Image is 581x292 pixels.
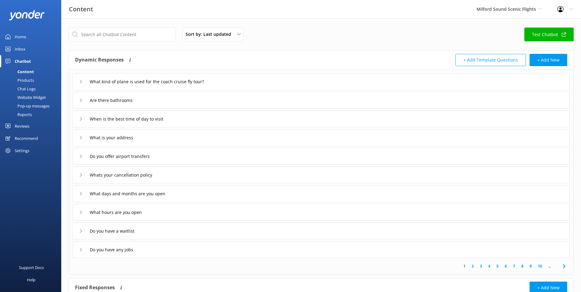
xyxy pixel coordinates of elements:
a: 3 [477,263,485,269]
a: Reports [4,110,61,119]
div: Chat Logs [4,84,36,93]
div: Chatbot [15,55,31,67]
a: Content [4,67,61,76]
div: Content [4,67,34,76]
div: Products [4,76,34,84]
a: Products [4,76,61,84]
div: Inbox [15,43,25,55]
a: 4 [485,263,493,269]
a: 6 [502,263,510,269]
input: Search all Chatbot Content [69,28,176,41]
span: Milford Sound Scenic Flights [477,6,536,12]
a: 2 [469,263,477,269]
a: Pop-up messages [4,102,61,110]
div: Website Widget [4,93,46,102]
div: Reviews [15,120,29,132]
span: ... [545,263,554,269]
button: + Add Template Questions [455,54,526,66]
a: Chat Logs [4,84,61,93]
img: yonder-white-logo.png [9,10,44,20]
a: 8 [518,263,526,269]
a: Test Chatbot [524,28,574,41]
a: 5 [493,263,502,269]
div: Support Docs [19,261,44,274]
a: 7 [510,263,518,269]
a: 1 [460,263,469,269]
h3: Content [69,4,93,14]
a: 10 [535,263,545,269]
div: Home [15,31,26,43]
h4: Dynamic Responses [75,54,124,66]
div: Recommend [15,132,38,144]
div: Pop-up messages [4,102,50,110]
span: Sort by: Last updated [186,31,235,38]
button: + Add New [530,54,567,66]
div: Help [27,274,36,286]
div: Settings [15,144,29,157]
div: Reports [4,110,32,119]
a: Website Widget [4,93,61,102]
a: 9 [526,263,535,269]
